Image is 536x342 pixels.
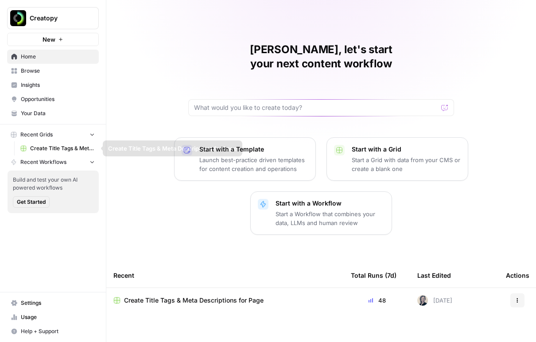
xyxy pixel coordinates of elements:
[124,296,264,305] span: Create Title Tags & Meta Descriptions for Page
[21,327,95,335] span: Help + Support
[21,313,95,321] span: Usage
[21,95,95,103] span: Opportunities
[7,78,99,92] a: Insights
[352,145,461,154] p: Start with a Grid
[351,263,396,288] div: Total Runs (7d)
[506,263,529,288] div: Actions
[417,263,451,288] div: Last Edited
[113,263,337,288] div: Recent
[7,33,99,46] button: New
[30,14,83,23] span: Creatopy
[188,43,454,71] h1: [PERSON_NAME], let's start your next content workflow
[417,295,428,306] img: 2n4aznk1nq3j315p2jgzsow27iki
[20,131,53,139] span: Recent Grids
[174,137,316,181] button: Start with a TemplateLaunch best-practice driven templates for content creation and operations
[199,155,308,173] p: Launch best-practice driven templates for content creation and operations
[13,196,50,208] button: Get Started
[7,64,99,78] a: Browse
[7,92,99,106] a: Opportunities
[7,106,99,120] a: Your Data
[21,81,95,89] span: Insights
[21,53,95,61] span: Home
[20,158,66,166] span: Recent Workflows
[351,296,403,305] div: 48
[7,155,99,169] button: Recent Workflows
[7,296,99,310] a: Settings
[13,176,93,192] span: Build and test your own AI powered workflows
[250,191,392,235] button: Start with a WorkflowStart a Workflow that combines your data, LLMs and human review
[7,7,99,29] button: Workspace: Creatopy
[7,50,99,64] a: Home
[21,109,95,117] span: Your Data
[276,210,385,227] p: Start a Workflow that combines your data, LLMs and human review
[326,137,468,181] button: Start with a GridStart a Grid with data from your CMS or create a blank one
[21,67,95,75] span: Browse
[352,155,461,173] p: Start a Grid with data from your CMS or create a blank one
[21,299,95,307] span: Settings
[16,141,99,155] a: Create Title Tags & Meta Descriptions for Page
[17,198,46,206] span: Get Started
[199,145,308,154] p: Start with a Template
[7,310,99,324] a: Usage
[43,35,55,44] span: New
[276,199,385,208] p: Start with a Workflow
[194,103,438,112] input: What would you like to create today?
[113,296,337,305] a: Create Title Tags & Meta Descriptions for Page
[10,10,26,26] img: Creatopy Logo
[30,144,95,152] span: Create Title Tags & Meta Descriptions for Page
[7,324,99,338] button: Help + Support
[7,128,99,141] button: Recent Grids
[417,295,452,306] div: [DATE]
